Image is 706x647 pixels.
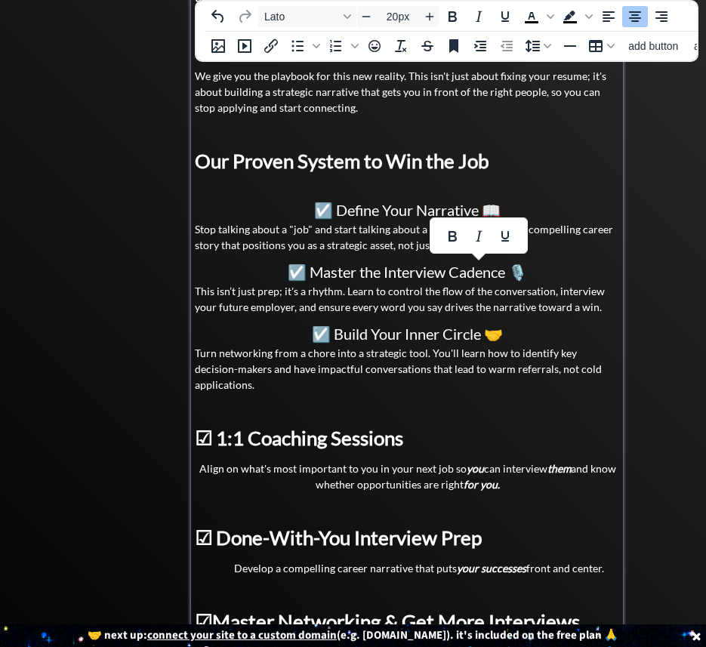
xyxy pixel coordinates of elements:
[212,609,580,633] span: Master Networking & Get More Interviews
[288,263,527,281] span: ☑️ Master the Interview Cadence 🎙️
[464,478,500,491] strong: for you.
[195,426,403,450] span: ☑ 1:1 Coaching Sessions
[362,35,387,57] button: Emojis
[205,35,231,57] button: Insert image
[195,461,621,492] p: Align on what's most important to you in your next job so can interview and know whether opportun...
[439,226,465,247] button: Bold
[258,6,356,27] button: Font Lato
[312,325,503,343] span: ☑️ Build Your Inner Circle 🤝
[467,35,493,57] button: Increase indent
[520,35,556,57] button: Line height
[494,35,519,57] button: Decrease indent
[649,6,674,27] button: Align right
[195,609,212,633] span: ☑
[467,462,484,475] em: you
[557,6,595,27] div: Background color Black
[547,462,571,475] strong: them
[457,562,526,575] strong: your successes
[323,35,361,57] div: Numbered list
[621,35,686,57] button: add button
[557,35,583,57] button: Horizontal line
[584,35,620,57] button: Table
[596,6,621,27] button: Align left
[415,35,440,57] button: Strikethrough
[195,221,621,253] p: Stop talking about a "job" and start talking about a "legacy." We’ll craft a compelling career st...
[195,345,621,393] p: Turn networking from a chore into a strategic tool. You'll learn how to identify key decision-mak...
[466,6,492,27] button: Italic
[195,525,482,550] span: ☑ Done-With-You Interview Prep
[314,201,501,219] span: ☑️ Define Your Narrative 📖
[147,627,337,643] u: connect your site to a custom domain
[519,6,556,27] div: Text color Black
[466,226,492,247] button: Italic
[205,6,231,27] button: Undo
[258,35,284,57] button: Insert/edit link
[441,35,467,57] button: Anchor
[195,68,621,116] p: We give you the playbook for this new reality. This isn't just about fixing your resume; it's abo...
[195,283,621,315] p: This isn’t just prep; it's a rhythm. Learn to control the flow of the conversation, interview you...
[622,6,648,27] button: Align center
[628,40,678,52] span: add button
[71,629,636,642] div: 🤝 next up: (e.g. [DOMAIN_NAME]). it's included on the free plan 🙏
[357,6,375,27] button: Decrease font size
[492,226,518,247] button: Underline
[232,35,257,57] button: add video
[195,560,621,576] p: Develop a compelling career narrative that puts front and center.
[195,149,489,173] span: Our Proven System to Win the Job
[264,11,338,23] span: Lato
[421,6,439,27] button: Increase font size
[492,6,518,27] button: Underline
[388,35,414,57] button: Clear formatting
[232,6,257,27] button: Redo
[285,35,322,57] div: Bullet list
[439,6,465,27] button: Bold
